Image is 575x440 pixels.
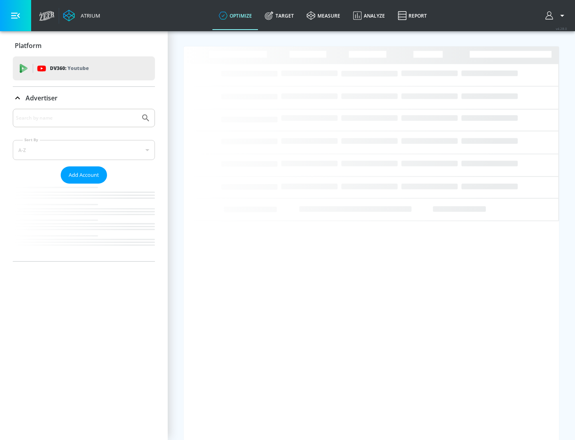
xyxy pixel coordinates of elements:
p: Advertiser [26,94,57,102]
div: A-Z [13,140,155,160]
a: Analyze [347,1,391,30]
label: Sort By [23,137,40,142]
nav: list of Advertiser [13,184,155,261]
div: DV360: Youtube [13,56,155,80]
a: Atrium [63,10,100,22]
p: DV360: [50,64,89,73]
a: optimize [212,1,258,30]
div: Platform [13,34,155,57]
a: Report [391,1,433,30]
p: Youtube [67,64,89,72]
div: Atrium [77,12,100,19]
input: Search by name [16,113,137,123]
span: v 4.28.0 [556,26,567,31]
a: measure [300,1,347,30]
div: Advertiser [13,87,155,109]
button: Add Account [61,166,107,184]
span: Add Account [69,170,99,180]
p: Platform [15,41,42,50]
div: Advertiser [13,109,155,261]
a: Target [258,1,300,30]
